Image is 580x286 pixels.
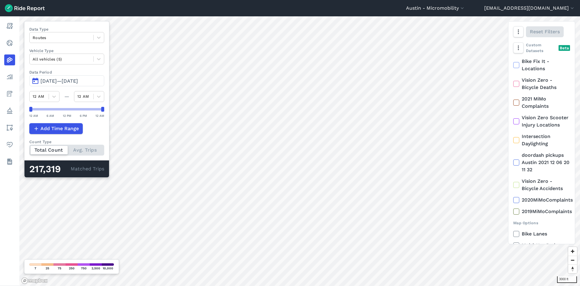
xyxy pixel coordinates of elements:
[60,93,74,100] div: —
[29,113,38,118] div: 12 AM
[484,5,575,12] button: [EMAIL_ADDRESS][DOMAIN_NAME]
[568,256,577,265] button: Zoom out
[513,178,570,192] label: Vision Zero - Bicycle Accidents
[406,5,465,12] button: Austin - Micromobility
[513,220,570,226] div: Map Options
[513,208,570,215] label: 2019MiMoComplaints
[19,16,580,286] canvas: Map
[40,125,79,132] span: Add Time Range
[29,139,104,145] div: Count Type
[4,38,15,48] a: Realtime
[4,156,15,167] a: Datasets
[40,78,78,84] span: [DATE]—[DATE]
[513,58,570,72] label: Bike Fix It - Locations
[5,4,45,12] img: Ride Report
[513,230,570,238] label: Bike Lanes
[513,152,570,173] label: doordash pickups Austin 2021 12 06 20 11 32
[513,77,570,91] label: Vision Zero - Bicycle Deaths
[513,95,570,110] label: 2021 MiMo Complaints
[557,276,577,283] div: 3000 ft
[21,277,48,284] a: Mapbox logo
[568,265,577,273] button: Reset bearing to north
[29,26,104,32] label: Data Type
[29,123,83,134] button: Add Time Range
[29,75,104,86] button: [DATE]—[DATE]
[4,105,15,116] a: Policy
[29,165,71,173] div: 217,319
[95,113,104,118] div: 12 AM
[513,196,570,204] label: 2020MiMoComplaints
[29,48,104,54] label: Vehicle Type
[24,160,109,177] div: Matched Trips
[513,242,570,249] label: Multi-Use Paths
[29,69,104,75] label: Data Period
[4,54,15,65] a: Heatmaps
[513,42,570,54] div: Custom Datasets
[63,113,71,118] div: 12 PM
[513,133,570,147] label: Intersection Daylighting
[4,88,15,99] a: Fees
[80,113,87,118] div: 6 PM
[4,139,15,150] a: Health
[568,247,577,256] button: Zoom in
[4,71,15,82] a: Analyze
[47,113,54,118] div: 6 AM
[526,26,564,37] button: Reset Filters
[513,114,570,129] label: Vision Zero Scooter Injury Locations
[530,28,560,35] span: Reset Filters
[4,122,15,133] a: Areas
[4,21,15,31] a: Report
[559,45,570,51] div: Beta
